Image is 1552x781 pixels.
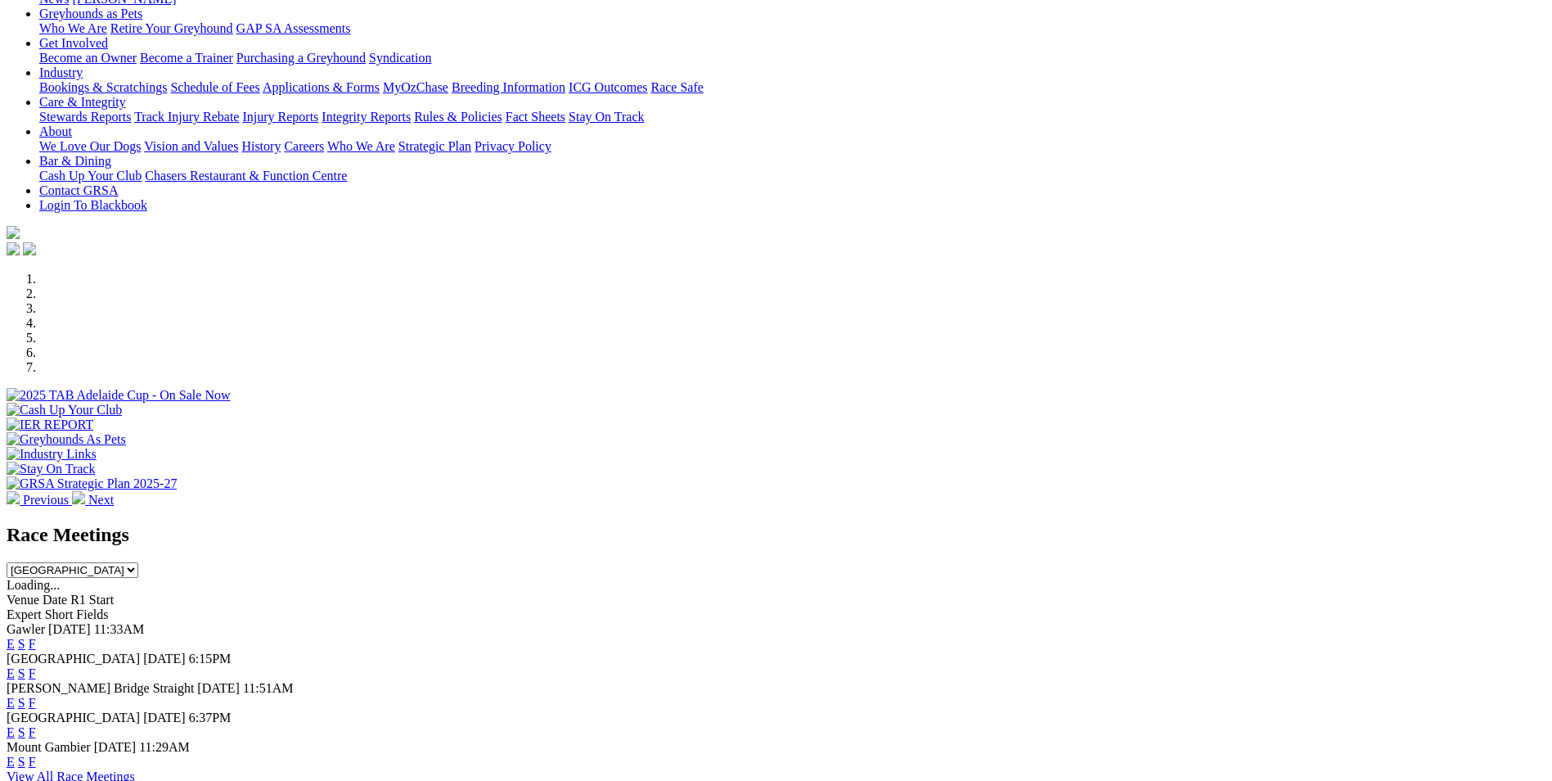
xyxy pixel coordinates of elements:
[140,51,233,65] a: Become a Trainer
[7,432,126,447] img: Greyhounds As Pets
[39,51,137,65] a: Become an Owner
[39,154,111,168] a: Bar & Dining
[398,139,471,153] a: Strategic Plan
[43,593,67,607] span: Date
[7,578,60,592] span: Loading...
[7,711,140,725] span: [GEOGRAPHIC_DATA]
[506,110,565,124] a: Fact Sheets
[39,95,126,109] a: Care & Integrity
[29,725,36,739] a: F
[39,139,1545,154] div: About
[284,139,324,153] a: Careers
[18,696,25,710] a: S
[143,652,186,666] span: [DATE]
[94,622,145,636] span: 11:33AM
[39,36,108,50] a: Get Involved
[39,80,1545,95] div: Industry
[39,7,142,20] a: Greyhounds as Pets
[39,169,142,183] a: Cash Up Your Club
[650,80,703,94] a: Race Safe
[7,725,15,739] a: E
[48,622,91,636] span: [DATE]
[7,493,72,507] a: Previous
[29,696,36,710] a: F
[39,21,1545,36] div: Greyhounds as Pets
[197,681,240,695] span: [DATE]
[7,696,15,710] a: E
[39,198,147,212] a: Login To Blackbook
[88,493,114,507] span: Next
[7,476,177,491] img: GRSA Strategic Plan 2025-27
[236,21,351,35] a: GAP SA Assessments
[569,110,644,124] a: Stay On Track
[70,593,114,607] span: R1 Start
[72,491,85,504] img: chevron-right-pager-white.svg
[7,226,20,239] img: logo-grsa-white.png
[475,139,551,153] a: Privacy Policy
[189,652,232,666] span: 6:15PM
[7,666,15,680] a: E
[7,622,45,636] span: Gawler
[39,65,83,79] a: Industry
[18,637,25,651] a: S
[263,80,380,94] a: Applications & Forms
[72,493,114,507] a: Next
[7,418,93,432] img: IER REPORT
[139,740,190,754] span: 11:29AM
[18,666,25,680] a: S
[39,169,1545,183] div: Bar & Dining
[76,607,108,621] span: Fields
[39,21,107,35] a: Who We Are
[189,711,232,725] span: 6:37PM
[243,681,294,695] span: 11:51AM
[144,139,238,153] a: Vision and Values
[39,80,167,94] a: Bookings & Scratchings
[7,740,91,754] span: Mount Gambier
[7,447,97,462] img: Industry Links
[170,80,259,94] a: Schedule of Fees
[7,681,194,695] span: [PERSON_NAME] Bridge Straight
[236,51,366,65] a: Purchasing a Greyhound
[7,607,42,621] span: Expert
[39,139,141,153] a: We Love Our Dogs
[7,491,20,504] img: chevron-left-pager-white.svg
[369,51,431,65] a: Syndication
[134,110,239,124] a: Track Injury Rebate
[29,755,36,769] a: F
[110,21,233,35] a: Retire Your Greyhound
[39,110,1545,124] div: Care & Integrity
[327,139,395,153] a: Who We Are
[18,755,25,769] a: S
[23,242,36,255] img: twitter.svg
[7,524,1545,546] h2: Race Meetings
[7,652,140,666] span: [GEOGRAPHIC_DATA]
[414,110,502,124] a: Rules & Policies
[322,110,411,124] a: Integrity Reports
[45,607,74,621] span: Short
[29,637,36,651] a: F
[569,80,647,94] a: ICG Outcomes
[383,80,448,94] a: MyOzChase
[39,124,72,138] a: About
[18,725,25,739] a: S
[39,183,118,197] a: Contact GRSA
[23,493,69,507] span: Previous
[7,388,231,403] img: 2025 TAB Adelaide Cup - On Sale Now
[241,139,281,153] a: History
[7,242,20,255] img: facebook.svg
[7,462,95,476] img: Stay On Track
[94,740,137,754] span: [DATE]
[39,51,1545,65] div: Get Involved
[7,593,39,607] span: Venue
[7,755,15,769] a: E
[145,169,347,183] a: Chasers Restaurant & Function Centre
[452,80,565,94] a: Breeding Information
[242,110,318,124] a: Injury Reports
[29,666,36,680] a: F
[7,637,15,651] a: E
[143,711,186,725] span: [DATE]
[7,403,122,418] img: Cash Up Your Club
[39,110,131,124] a: Stewards Reports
